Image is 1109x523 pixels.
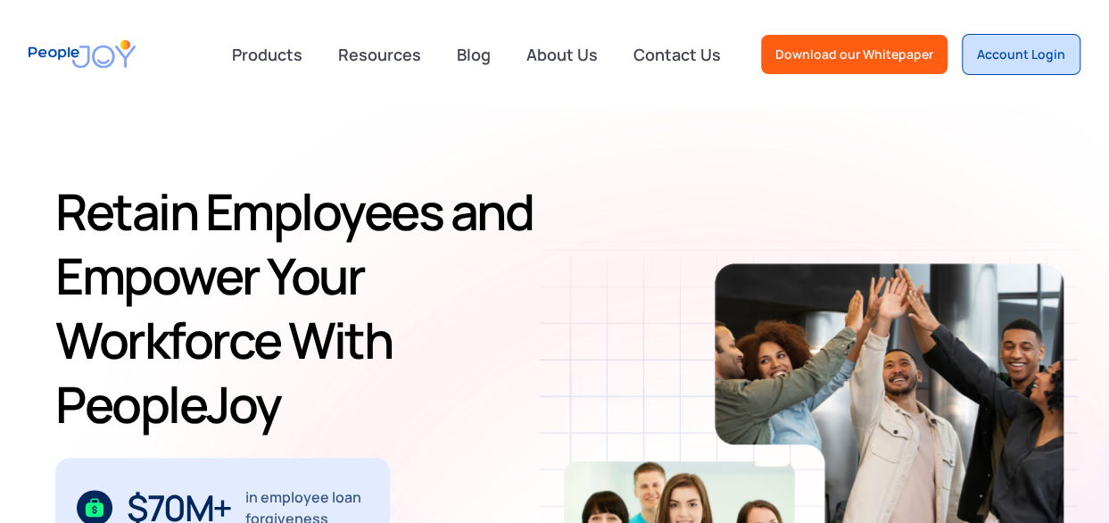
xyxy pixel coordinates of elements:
div: $70M+ [127,494,231,522]
div: Account Login [977,46,1065,63]
a: About Us [516,35,608,74]
div: Download our Whitepaper [775,46,933,63]
a: home [29,29,136,79]
h1: Retain Employees and Empower Your Workforce With PeopleJoy [55,179,564,436]
a: Contact Us [623,35,732,74]
a: Resources [327,35,432,74]
a: Blog [446,35,501,74]
a: Download our Whitepaper [761,35,948,74]
a: Account Login [962,34,1080,75]
div: Products [221,37,313,72]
